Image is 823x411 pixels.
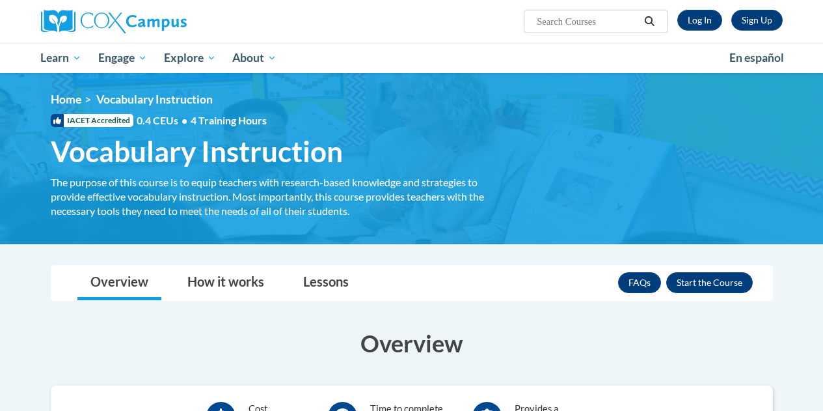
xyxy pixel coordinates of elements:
span: Vocabulary Instruction [51,134,343,169]
h3: Overview [51,327,773,360]
input: Search Courses [535,14,640,29]
a: Engage [90,43,155,73]
div: Main menu [31,43,792,73]
span: IACET Accredited [51,114,133,127]
a: En español [721,44,792,72]
a: Overview [77,266,161,300]
button: Enroll [666,272,753,293]
span: Explore [164,50,216,66]
span: About [232,50,277,66]
a: Log In [677,10,722,31]
a: Register [731,10,783,31]
span: Engage [98,50,147,66]
a: Cox Campus [41,10,275,33]
span: Learn [40,50,81,66]
a: Home [51,92,81,106]
a: How it works [174,266,277,300]
button: Search [640,14,659,29]
span: 0.4 CEUs [137,113,267,128]
span: • [182,114,187,126]
a: Learn [33,43,90,73]
a: Lessons [290,266,362,300]
a: About [224,43,285,73]
a: Explore [155,43,224,73]
div: The purpose of this course is to equip teachers with research-based knowledge and strategies to p... [51,175,500,218]
span: En español [729,51,784,64]
span: 4 Training Hours [191,114,267,126]
img: Cox Campus [41,10,187,33]
span: Vocabulary Instruction [96,92,213,106]
a: FAQs [618,272,661,293]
